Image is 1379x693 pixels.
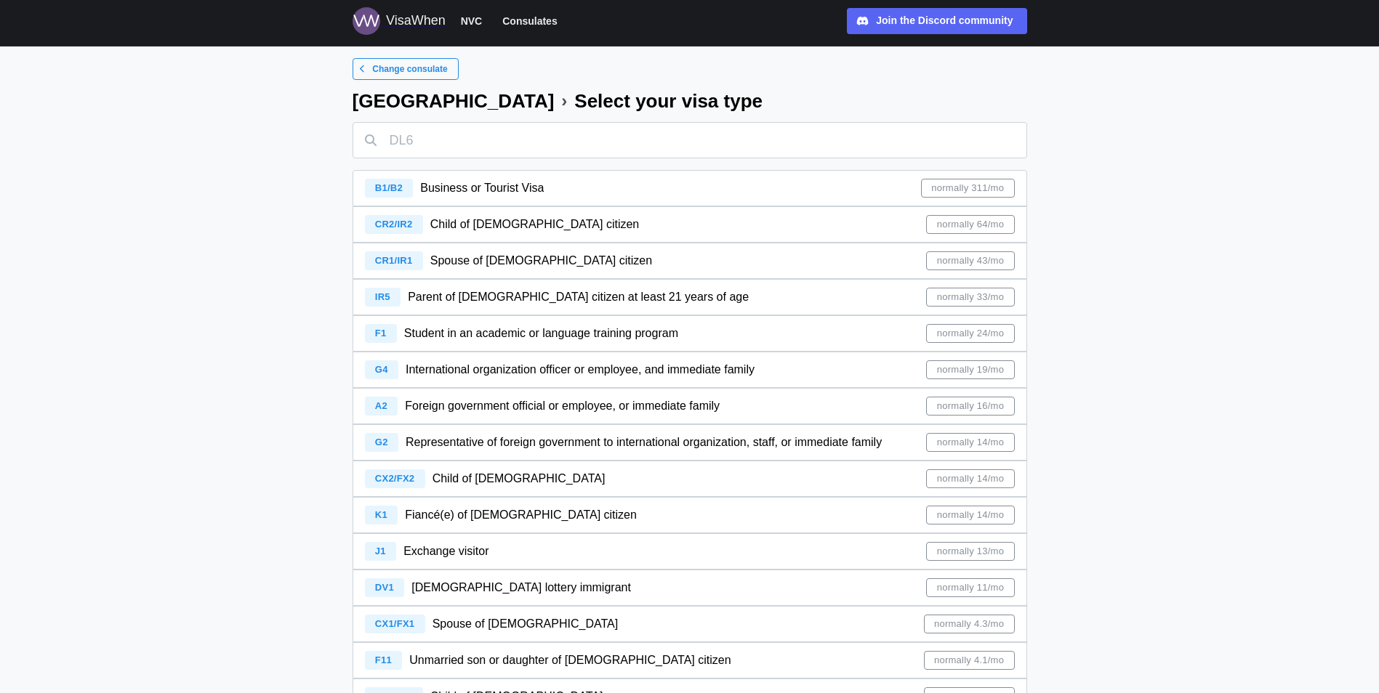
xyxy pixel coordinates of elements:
[937,543,1004,560] span: normally 13/mo
[937,216,1004,233] span: normally 64/mo
[375,437,388,447] span: G2
[353,497,1027,533] a: K1 Fiancé(e) of [DEMOGRAPHIC_DATA] citizennormally 14/mo
[937,361,1004,378] span: normally 19/mo
[386,11,446,31] div: VisaWhen
[375,509,387,520] span: K1
[375,546,386,556] span: J1
[375,654,392,665] span: F11
[430,218,639,230] span: Child of [DEMOGRAPHIC_DATA] citizen
[420,182,544,194] span: Business or Tourist Visa
[375,364,388,375] span: G4
[937,434,1004,451] span: normally 14/mo
[409,654,731,666] span: Unmarried son or daughter of [DEMOGRAPHIC_DATA] citizen
[408,291,749,303] span: Parent of [DEMOGRAPHIC_DATA] citizen at least 21 years of age
[405,400,720,412] span: Foreign government official or employee, or immediate family
[937,397,1004,415] span: normally 16/mo
[454,12,489,31] button: NVC
[353,424,1027,461] a: G2 Representative of foreign government to international organization, staff, or immediate family...
[404,327,678,339] span: Student in an academic or language training program
[934,652,1004,669] span: normally 4.1/mo
[375,400,387,411] span: A2
[375,473,415,484] span: CX2/FX2
[353,279,1027,315] a: IR5 Parent of [DEMOGRAPHIC_DATA] citizen at least 21 years of agenormally 33/mo
[375,618,415,629] span: CX1/FX1
[574,92,763,110] div: Select your visa type
[502,12,557,30] span: Consulates
[353,533,1027,570] a: J1 Exchange visitornormally 13/mo
[353,352,1027,388] a: G4 International organization officer or employee, and immediate familynormally 19/mo
[433,617,618,630] span: Spouse of [DEMOGRAPHIC_DATA]
[937,506,1004,524] span: normally 14/mo
[353,206,1027,243] a: CR2/IR2 Child of [DEMOGRAPHIC_DATA] citizennormally 64/mo
[937,325,1004,342] span: normally 24/mo
[353,388,1027,424] a: A2 Foreign government official or employee, or immediate familynormally 16/mo
[372,59,447,79] span: Change consulate
[937,288,1004,306] span: normally 33/mo
[375,182,403,193] span: B1/B2
[461,12,483,30] span: NVC
[496,12,563,31] button: Consulates
[937,252,1004,269] span: normally 43/mo
[375,582,394,593] span: DV1
[353,606,1027,642] a: CX1/FX1 Spouse of [DEMOGRAPHIC_DATA]normally 4.3/mo
[876,13,1013,29] div: Join the Discord community
[847,8,1027,34] a: Join the Discord community
[353,92,555,110] div: [GEOGRAPHIC_DATA]
[353,7,380,35] img: Logo for VisaWhen
[937,579,1004,596] span: normally 11/mo
[403,545,489,557] span: Exchange visitor
[406,436,882,448] span: Representative of foreign government to international organization, staff, or immediate family
[375,291,390,302] span: IR5
[353,642,1027,678] a: F11 Unmarried son or daughter of [DEMOGRAPHIC_DATA] citizennormally 4.1/mo
[937,470,1004,487] span: normally 14/mo
[353,58,459,80] a: Change consulate
[353,7,446,35] a: Logo for VisaWhen VisaWhen
[433,472,606,485] span: Child of [DEMOGRAPHIC_DATA]
[375,219,413,230] span: CR2/IR2
[561,92,567,110] div: ›
[353,122,1027,158] input: DL6
[353,315,1027,352] a: F1 Student in an academic or language training programnormally 24/mo
[375,255,413,266] span: CR1/IR1
[406,363,755,376] span: International organization officer or employee, and immediate family
[934,615,1004,633] span: normally 4.3/mo
[430,254,652,267] span: Spouse of [DEMOGRAPHIC_DATA] citizen
[353,570,1027,606] a: DV1 [DEMOGRAPHIC_DATA] lottery immigrantnormally 11/mo
[931,179,1004,197] span: normally 311/mo
[411,581,631,593] span: [DEMOGRAPHIC_DATA] lottery immigrant
[353,170,1027,206] a: B1/B2 Business or Tourist Visanormally 311/mo
[405,508,637,521] span: Fiancé(e) of [DEMOGRAPHIC_DATA] citizen
[353,243,1027,279] a: CR1/IR1 Spouse of [DEMOGRAPHIC_DATA] citizennormally 43/mo
[353,461,1027,497] a: CX2/FX2 Child of [DEMOGRAPHIC_DATA]normally 14/mo
[375,328,387,339] span: F1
